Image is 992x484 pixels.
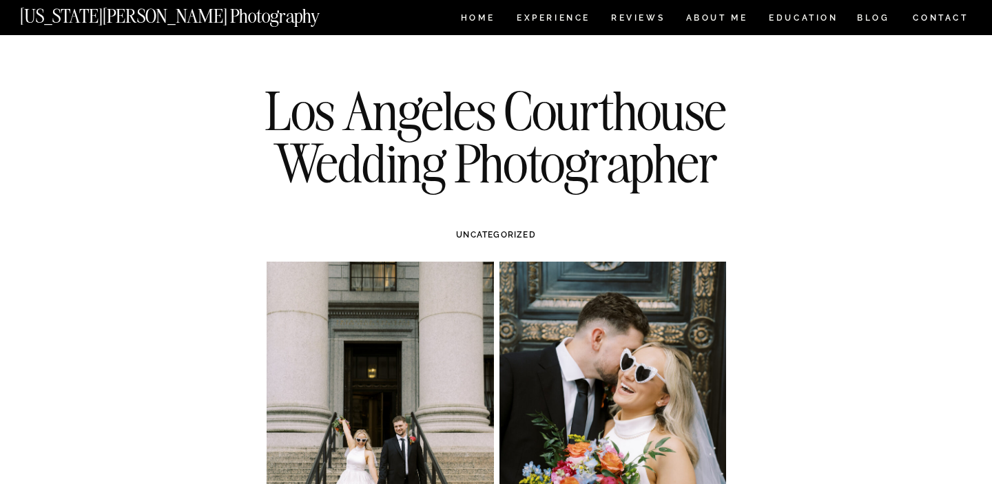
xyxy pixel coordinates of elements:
[912,10,969,25] a: CONTACT
[857,14,890,25] a: BLOG
[611,14,663,25] a: REVIEWS
[685,14,748,25] a: ABOUT ME
[246,85,746,189] h1: Los Angeles Courthouse Wedding Photographer
[20,7,366,19] a: [US_STATE][PERSON_NAME] Photography
[456,230,536,240] a: Uncategorized
[458,14,497,25] a: HOME
[517,14,589,25] a: Experience
[767,14,840,25] a: EDUCATION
